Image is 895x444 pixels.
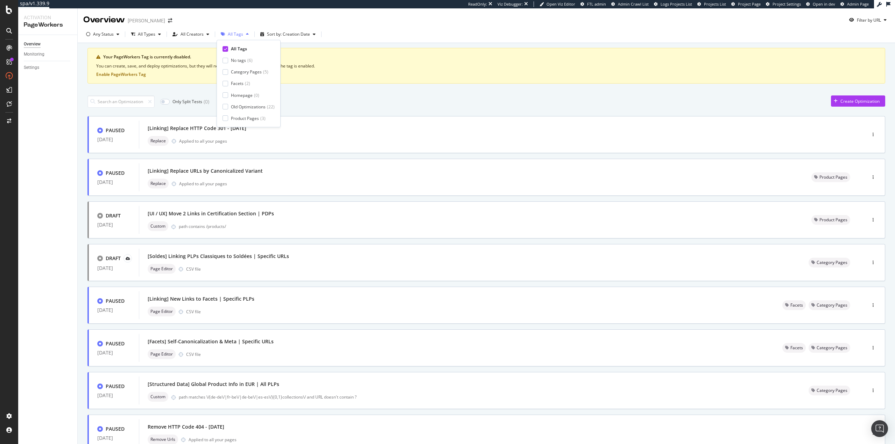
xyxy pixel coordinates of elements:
[179,223,795,229] div: path contains /products/
[840,98,880,104] div: Create Optimization
[148,338,274,345] div: [Facets] Self-Canonicalization & Meta | Specific URLs
[96,63,876,69] div: You can create, save, and deploy optimizations, but they will not be applied to your pages until ...
[148,423,224,430] div: Remove HTTP Code 404 - [DATE]
[24,21,72,29] div: PageWorkers
[24,41,41,48] div: Overview
[245,80,250,86] div: ( 2 )
[179,138,227,144] div: Applied to all your pages
[817,346,847,350] span: Category Pages
[819,218,847,222] span: Product Pages
[817,260,847,265] span: Category Pages
[172,99,202,105] div: Only Split Tests
[587,1,606,7] span: FTL admin
[150,181,166,186] span: Replace
[96,72,146,77] button: Enable PageWorkers Tag
[468,1,487,7] div: ReadOnly:
[267,32,310,36] div: Sort by: Creation Date
[811,172,850,182] div: neutral label
[809,258,850,267] div: neutral label
[87,48,885,84] div: warning banner
[97,137,131,142] div: [DATE]
[817,388,847,393] span: Category Pages
[186,351,201,357] div: CSV file
[106,298,125,305] div: PAUSED
[811,215,850,225] div: neutral label
[106,212,121,219] div: DRAFT
[148,210,274,217] div: [UI / UX] Move 2 Links in Certification Section | PDPs
[103,54,876,60] div: Your PageWorkers Tag is currently disabled.
[618,1,649,7] span: Admin Crawl List
[128,17,165,24] div: [PERSON_NAME]
[871,420,888,437] div: Open Intercom Messenger
[704,1,726,7] span: Projects List
[97,393,131,398] div: [DATE]
[128,29,164,40] button: All Types
[83,29,122,40] button: Any Status
[846,14,889,26] button: Filter by URL
[697,1,726,7] a: Projects List
[148,136,169,146] div: neutral label
[148,125,246,132] div: [Linking] Replace HTTP Code 301 - [DATE]
[731,1,761,7] a: Project Page
[97,350,131,356] div: [DATE]
[231,46,247,52] div: All Tags
[150,139,166,143] span: Replace
[204,98,209,105] div: ( 0 )
[661,1,692,7] span: Logs Projects List
[831,95,885,107] button: Create Optimization
[24,51,44,58] div: Monitoring
[106,127,125,134] div: PAUSED
[809,343,850,353] div: neutral label
[97,265,131,271] div: [DATE]
[218,29,252,40] button: All Tags
[231,80,244,86] div: Facets
[83,14,125,26] div: Overview
[809,300,850,310] div: neutral label
[168,18,172,23] div: arrow-right-arrow-left
[148,264,176,274] div: neutral label
[150,224,165,228] span: Custom
[498,1,523,7] div: Viz Debugger:
[840,1,869,7] a: Admin Page
[790,303,803,307] span: Facets
[231,104,266,110] div: Old Optimizations
[738,1,761,7] span: Project Page
[150,267,173,271] span: Page Editor
[231,115,259,121] div: Product Pages
[148,381,279,388] div: [Structured Data] Global Product Info in EUR | All PLPs
[148,179,169,188] div: neutral label
[857,17,881,23] div: Filter by URL
[97,222,131,228] div: [DATE]
[263,69,268,75] div: ( 5 )
[24,64,39,71] div: Settings
[179,394,792,400] div: path matches \/(de-de\/|fr-be\/|de-be\/|es-es\/){0,1}collections\/ and URL doesn't contain ?
[106,425,125,432] div: PAUSED
[790,346,803,350] span: Facets
[813,1,835,7] span: Open in dev
[181,32,204,36] div: All Creators
[148,221,168,231] div: neutral label
[148,392,168,402] div: neutral label
[611,1,649,7] a: Admin Crawl List
[228,32,243,36] div: All Tags
[87,95,155,108] input: Search an Optimization
[766,1,801,7] a: Project Settings
[24,51,72,58] a: Monitoring
[817,303,847,307] span: Category Pages
[809,386,850,395] div: neutral label
[186,309,201,315] div: CSV file
[150,395,165,399] span: Custom
[170,29,212,40] button: All Creators
[547,1,575,7] span: Open Viz Editor
[847,1,869,7] span: Admin Page
[148,349,176,359] div: neutral label
[106,340,125,347] div: PAUSED
[806,1,835,7] a: Open in dev
[254,92,259,98] div: ( 0 )
[24,41,72,48] a: Overview
[189,437,237,443] div: Applied to all your pages
[540,1,575,7] a: Open Viz Editor
[148,295,254,302] div: [Linking] New Links to Facets | Specific PLPs
[260,115,266,121] div: ( 3 )
[267,104,275,110] div: ( 22 )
